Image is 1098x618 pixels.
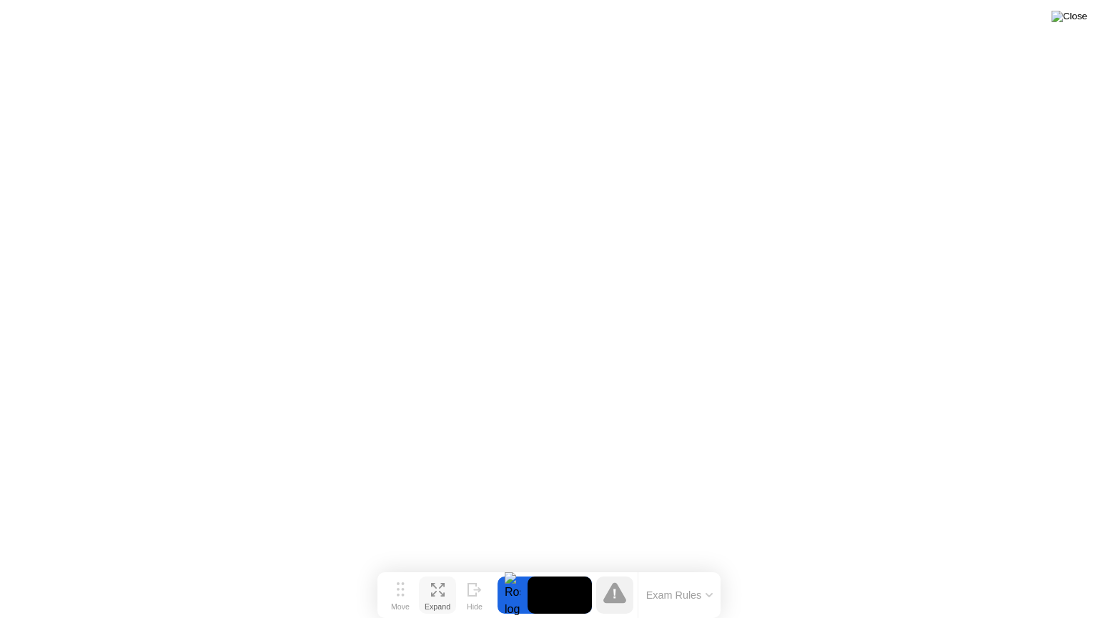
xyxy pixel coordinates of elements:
[382,577,419,614] button: Move
[419,577,456,614] button: Expand
[1052,11,1087,22] img: Close
[391,602,410,611] div: Move
[642,589,718,602] button: Exam Rules
[456,577,493,614] button: Hide
[425,602,450,611] div: Expand
[467,602,483,611] div: Hide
